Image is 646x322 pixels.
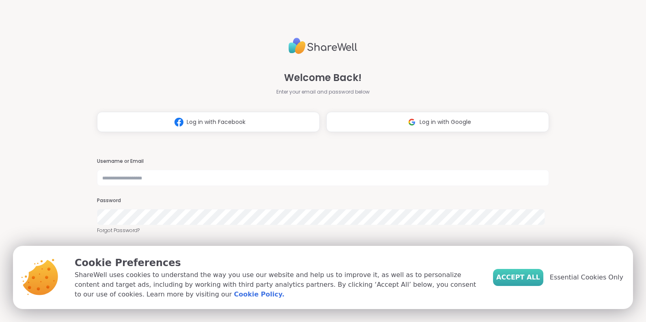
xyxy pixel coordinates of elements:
button: Accept All [493,269,543,286]
span: Essential Cookies Only [550,273,623,282]
h3: Password [97,197,549,204]
span: Accept All [496,273,540,282]
button: Log in with Google [326,112,549,132]
a: Cookie Policy. [234,290,284,299]
span: Log in with Google [420,118,471,126]
p: Cookie Preferences [75,256,480,270]
p: ShareWell uses cookies to understand the way you use our website and help us to improve it, as we... [75,270,480,299]
h3: Username or Email [97,158,549,165]
span: Log in with Facebook [187,118,245,126]
span: Welcome Back! [284,70,362,85]
span: Enter your email and password below [276,88,370,96]
img: ShareWell Logo [289,34,357,58]
img: ShareWell Logomark [171,115,187,130]
button: Log in with Facebook [97,112,320,132]
a: Forgot Password? [97,227,549,234]
img: ShareWell Logomark [404,115,420,130]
